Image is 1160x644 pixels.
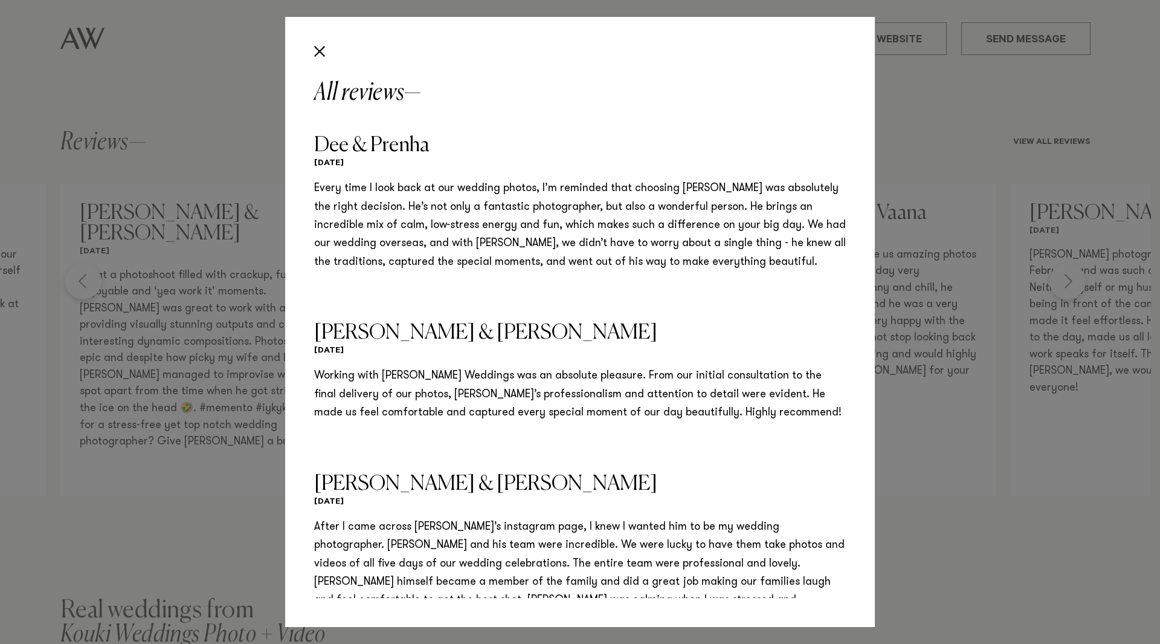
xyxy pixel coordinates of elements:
[314,158,846,170] h6: [DATE]
[314,346,846,357] h6: [DATE]
[314,81,846,105] h2: All reviews
[314,497,846,509] h6: [DATE]
[314,367,846,422] p: Working with [PERSON_NAME] Weddings was an absolute pleasure. From our initial consultation to th...
[314,180,846,272] p: Every time I look back at our wedding photos, I’m reminded that choosing [PERSON_NAME] was absolu...
[314,474,846,495] h3: [PERSON_NAME] & [PERSON_NAME]
[314,323,846,343] h3: [PERSON_NAME] & [PERSON_NAME]
[309,41,330,62] button: Close
[314,135,846,156] h3: Dee & Prenha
